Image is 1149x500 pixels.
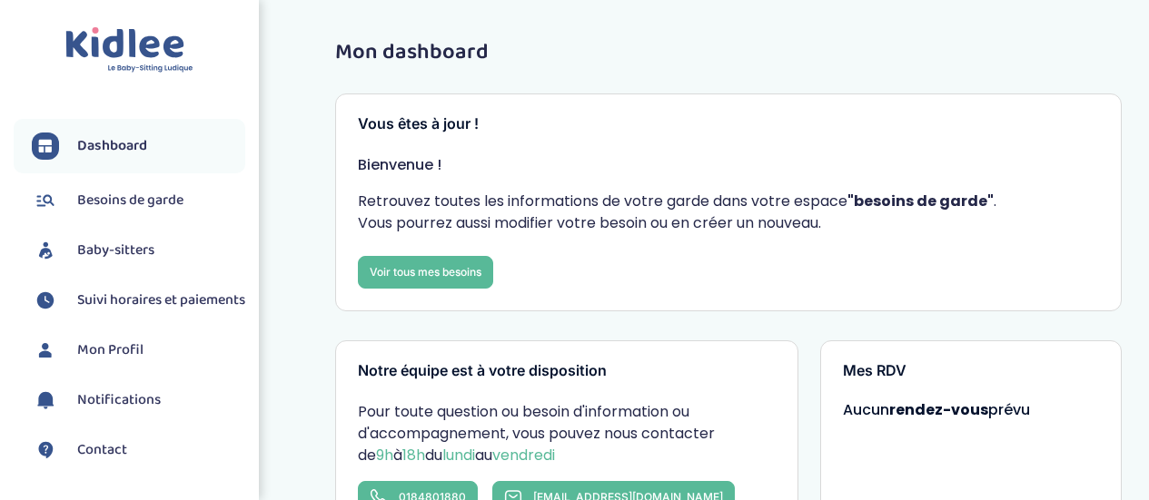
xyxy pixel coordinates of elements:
[32,287,59,314] img: suivihoraire.svg
[77,135,147,157] span: Dashboard
[442,445,475,466] span: lundi
[32,337,245,364] a: Mon Profil
[77,289,245,311] span: Suivi horaires et paiements
[492,445,555,466] span: vendredi
[358,401,776,466] p: Pour toute question ou besoin d'information ou d'accompagnement, vous pouvez nous contacter de à ...
[32,237,59,264] img: babysitters.svg
[335,41,1122,64] h1: Mon dashboard
[77,439,127,461] span: Contact
[32,132,59,160] img: dashboard.svg
[77,190,183,211] span: Besoins de garde
[32,387,59,414] img: notification.svg
[32,436,59,464] img: contact.svg
[77,389,161,411] span: Notifications
[402,445,425,466] span: 18h
[847,191,994,211] strong: "besoins de garde"
[32,337,59,364] img: profil.svg
[358,154,1099,176] p: Bienvenue !
[32,436,245,464] a: Contact
[358,191,1099,234] p: Retrouvez toutes les informations de votre garde dans votre espace . Vous pourrez aussi modifier ...
[32,187,59,214] img: besoin.svg
[358,256,493,289] a: Voir tous mes besoins
[358,363,776,379] h3: Notre équipe est à votre disposition
[32,132,245,160] a: Dashboard
[32,387,245,414] a: Notifications
[843,363,1099,379] h3: Mes RDV
[358,116,1099,132] h3: Vous êtes à jour !
[376,445,393,466] span: 9h
[32,287,245,314] a: Suivi horaires et paiements
[65,27,193,74] img: logo.svg
[77,339,144,361] span: Mon Profil
[843,399,1030,420] span: Aucun prévu
[32,187,245,214] a: Besoins de garde
[32,237,245,264] a: Baby-sitters
[889,399,988,420] strong: rendez-vous
[77,240,154,261] span: Baby-sitters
